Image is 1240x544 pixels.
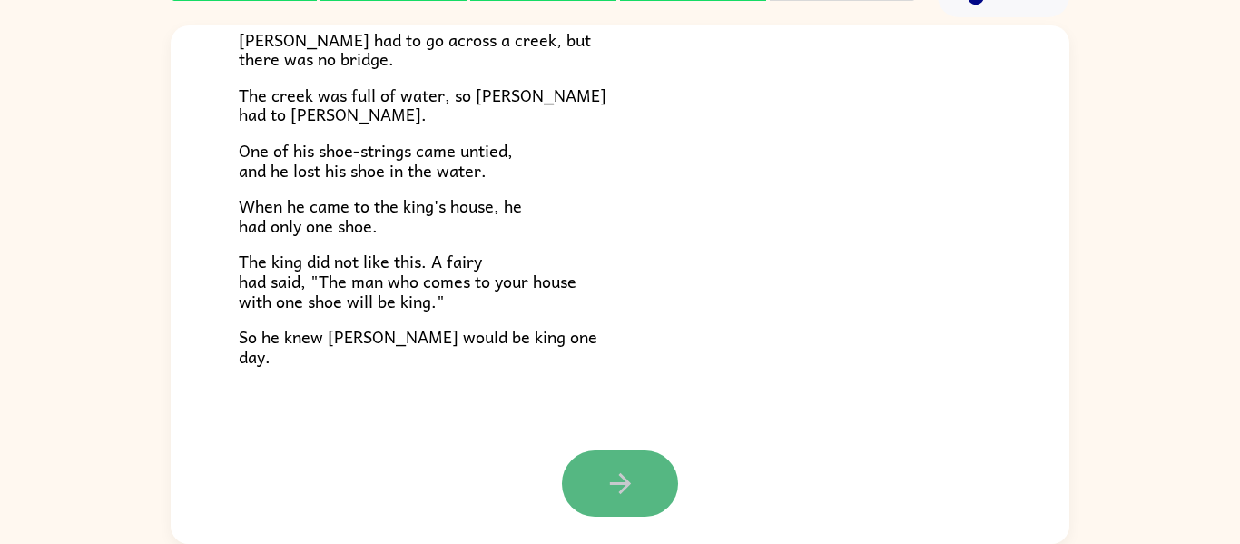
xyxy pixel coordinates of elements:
span: One of his shoe-strings came untied, and he lost his shoe in the water. [239,137,513,183]
span: The king did not like this. A fairy had said, "The man who comes to your house with one shoe will... [239,248,576,313]
span: When he came to the king's house, he had only one shoe. [239,193,522,239]
span: The creek was full of water, so [PERSON_NAME] had to [PERSON_NAME]. [239,82,606,128]
span: [PERSON_NAME] had to go across a creek, but there was no bridge. [239,26,591,73]
span: So he knew [PERSON_NAME] would be king one day. [239,323,597,370]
